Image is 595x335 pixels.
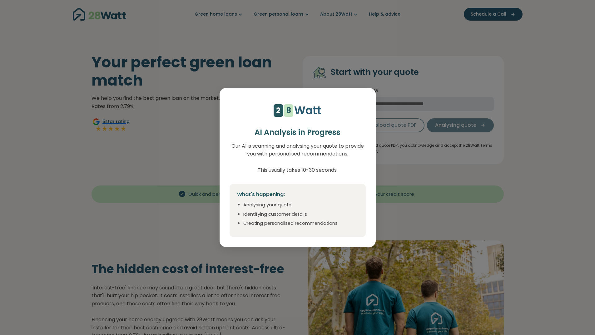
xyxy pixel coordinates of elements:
p: Watt [294,102,321,119]
div: 2 [276,104,280,117]
li: Creating personalised recommendations [243,220,358,227]
li: Identifying customer details [243,211,358,218]
li: Analysing your quote [243,202,358,209]
h4: What's happening: [237,191,358,198]
h2: AI Analysis in Progress [230,128,366,137]
div: 8 [286,104,291,117]
p: Our AI is scanning and analysing your quote to provide you with personalised recommendations. Thi... [230,142,366,174]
